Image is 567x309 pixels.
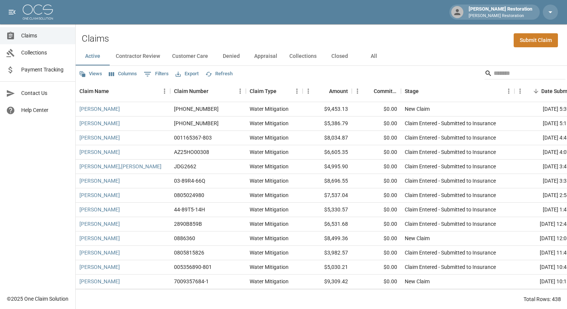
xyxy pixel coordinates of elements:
button: Menu [159,85,170,97]
div: AZ25HO00308 [174,148,209,156]
div: Claim Type [250,81,277,102]
div: 2890B859B [174,220,202,228]
button: Refresh [203,68,235,80]
div: $0.00 [352,203,401,217]
div: Water Mitigation [250,220,289,228]
div: $3,982.57 [303,246,352,260]
div: 44-89T5-14H [174,206,205,213]
p: [PERSON_NAME] Restoration [469,13,532,19]
button: Menu [235,85,246,97]
div: Stage [401,81,514,102]
div: $0.00 [352,231,401,246]
div: Claim Entered - Submitted to Insurance [405,220,496,228]
div: $6,605.35 [303,145,352,160]
div: $0.00 [352,260,401,275]
button: Collections [283,47,323,65]
div: 001165367-803 [174,134,212,141]
div: Claim Entered - Submitted to Insurance [405,177,496,185]
div: Claim Entered - Submitted to Insurance [405,148,496,156]
button: Sort [109,86,120,96]
div: $9,453.13 [303,102,352,116]
button: Sort [208,86,219,96]
div: [PERSON_NAME] Restoration [466,5,535,19]
a: [PERSON_NAME] [79,191,120,199]
div: $0.00 [352,188,401,203]
div: 0805815826 [174,249,204,256]
div: $0.00 [352,289,401,303]
button: Menu [291,85,303,97]
div: Water Mitigation [250,105,289,113]
h2: Claims [82,33,109,44]
div: Claim Entered - Submitted to Insurance [405,134,496,141]
div: Claim Entered - Submitted to Insurance [405,120,496,127]
div: JDG2662 [174,163,196,170]
div: $0.00 [352,246,401,260]
a: [PERSON_NAME] [79,105,120,113]
button: Menu [514,85,526,97]
button: Menu [503,85,514,97]
div: Water Mitigation [250,263,289,271]
div: Search [485,67,565,81]
button: Sort [531,86,541,96]
div: Claim Name [76,81,170,102]
button: Appraisal [248,47,283,65]
a: [PERSON_NAME] [79,278,120,285]
button: Sort [419,86,429,96]
div: $4,995.90 [303,160,352,174]
div: Claim Entered - Submitted to Insurance [405,263,496,271]
div: 300-0567913-2025 [174,120,219,127]
button: Sort [318,86,329,96]
div: Amount [329,81,348,102]
div: Water Mitigation [250,249,289,256]
button: Sort [277,86,287,96]
div: $0.00 [352,131,401,145]
div: $0.00 [352,174,401,188]
div: 01-009-236766 [174,105,219,113]
span: Help Center [21,106,69,114]
div: $7,537.04 [303,188,352,203]
div: 7009357684-1 [174,278,209,285]
div: Committed Amount [352,81,401,102]
div: 0805024980 [174,191,204,199]
div: Claim Name [79,81,109,102]
div: Water Mitigation [250,191,289,199]
button: Denied [214,47,248,65]
div: $8,034.87 [303,131,352,145]
button: Contractor Review [110,47,166,65]
a: [PERSON_NAME] [79,206,120,213]
div: Water Mitigation [250,206,289,213]
div: © 2025 One Claim Solution [7,295,68,303]
a: Submit Claim [514,33,558,47]
a: [PERSON_NAME] [79,263,120,271]
div: dynamic tabs [76,47,567,65]
div: Water Mitigation [250,163,289,170]
div: $0.00 [352,217,401,231]
div: Committed Amount [374,81,397,102]
div: Claim Entered - Submitted to Insurance [405,163,496,170]
a: [PERSON_NAME] [79,249,120,256]
img: ocs-logo-white-transparent.png [23,5,53,20]
div: $5,030.21 [303,260,352,275]
div: New Claim [405,278,430,285]
div: Water Mitigation [250,148,289,156]
div: $0.00 [352,145,401,160]
div: $8,696.55 [303,174,352,188]
button: Select columns [107,68,139,80]
button: Sort [363,86,374,96]
div: $5,330.57 [303,203,352,217]
span: Claims [21,32,69,40]
div: New Claim [405,105,430,113]
div: Stage [405,81,419,102]
div: Claim Type [246,81,303,102]
div: $0.00 [352,160,401,174]
button: Export [174,68,200,80]
a: [PERSON_NAME] [79,234,120,242]
div: $0.00 [352,116,401,131]
a: [PERSON_NAME] [79,134,120,141]
button: Show filters [142,68,171,80]
div: New Claim [405,234,430,242]
button: Customer Care [166,47,214,65]
button: Views [77,68,104,80]
a: [PERSON_NAME] [79,177,120,185]
a: [PERSON_NAME] [79,148,120,156]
